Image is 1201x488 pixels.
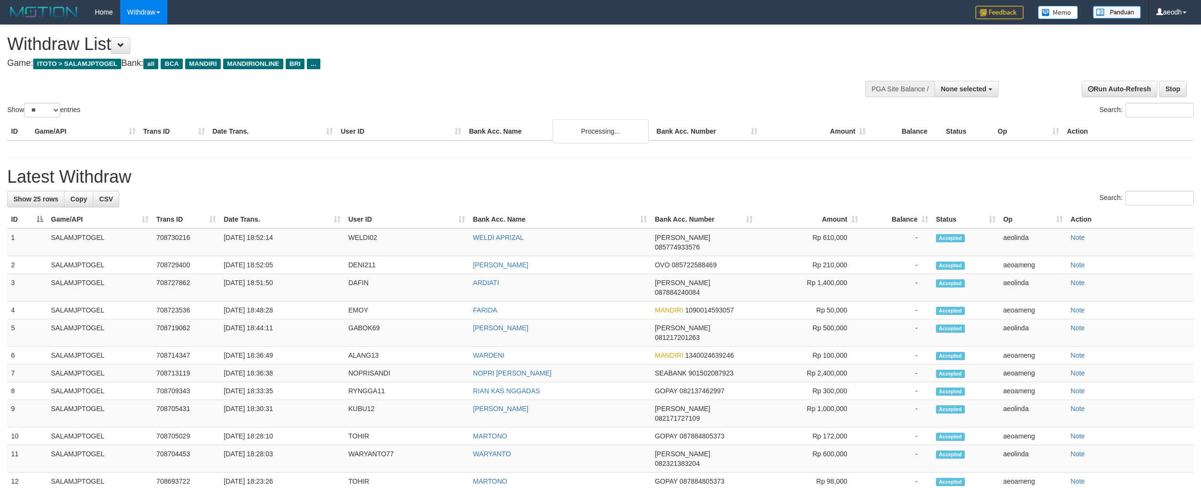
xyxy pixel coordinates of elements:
[655,288,699,296] span: Copy 087884240084 to clipboard
[936,234,965,242] span: Accepted
[1038,6,1078,19] img: Button%20Memo.svg
[7,228,47,256] td: 1
[685,306,734,314] span: Copy 1090014593057 to clipboard
[152,347,220,364] td: 708714347
[152,364,220,382] td: 708713119
[152,274,220,301] td: 708727862
[344,400,469,427] td: KUBU12
[152,427,220,445] td: 708705029
[220,364,344,382] td: [DATE] 18:36:38
[655,334,699,341] span: Copy 081217201263 to clipboard
[862,382,932,400] td: -
[47,400,152,427] td: SALAMJPTOGEL
[220,256,344,274] td: [DATE] 18:52:05
[932,211,999,228] th: Status: activate to sort column ascending
[1071,432,1085,440] a: Note
[655,306,683,314] span: MANDIRI
[862,445,932,473] td: -
[7,319,47,347] td: 5
[473,324,528,332] a: [PERSON_NAME]
[862,427,932,445] td: -
[999,211,1067,228] th: Op: activate to sort column ascending
[936,478,965,486] span: Accepted
[344,319,469,347] td: GABOK69
[7,211,47,228] th: ID: activate to sort column descending
[344,445,469,473] td: WARYANTO77
[1071,450,1085,458] a: Note
[936,388,965,396] span: Accepted
[473,234,524,241] a: WELDI APRIZAL
[152,301,220,319] td: 708723536
[862,228,932,256] td: -
[999,319,1067,347] td: aeolinda
[473,261,528,269] a: [PERSON_NAME]
[655,460,699,467] span: Copy 082321383204 to clipboard
[47,382,152,400] td: SALAMJPTOGEL
[935,81,999,97] button: None selected
[7,445,47,473] td: 11
[994,123,1063,140] th: Op
[999,364,1067,382] td: aeoameng
[655,450,710,458] span: [PERSON_NAME]
[1082,81,1157,97] a: Run Auto-Refresh
[655,387,677,395] span: GOPAY
[653,123,761,140] th: Bank Acc. Number
[24,103,60,117] select: Showentries
[47,347,152,364] td: SALAMJPTOGEL
[152,319,220,347] td: 708719062
[870,123,942,140] th: Balance
[47,256,152,274] td: SALAMJPTOGEL
[862,211,932,228] th: Balance: activate to sort column ascending
[757,382,862,400] td: Rp 300,000
[1071,405,1085,413] a: Note
[220,427,344,445] td: [DATE] 18:28:10
[344,427,469,445] td: TOHIR
[7,191,64,207] a: Show 25 rows
[1125,191,1194,205] input: Search:
[999,427,1067,445] td: aeoameng
[1093,6,1141,19] img: panduan.png
[47,364,152,382] td: SALAMJPTOGEL
[473,432,507,440] a: MARTONO
[936,325,965,333] span: Accepted
[473,351,505,359] a: WARDENI
[47,319,152,347] td: SALAMJPTOGEL
[761,123,870,140] th: Amount
[47,274,152,301] td: SALAMJPTOGEL
[655,279,710,287] span: [PERSON_NAME]
[1071,279,1085,287] a: Note
[7,103,80,117] label: Show entries
[473,450,511,458] a: WARYANTO
[1071,369,1085,377] a: Note
[999,274,1067,301] td: aeolinda
[655,432,677,440] span: GOPAY
[757,301,862,319] td: Rp 50,000
[936,279,965,288] span: Accepted
[47,427,152,445] td: SALAMJPTOGEL
[7,427,47,445] td: 10
[47,445,152,473] td: SALAMJPTOGEL
[220,319,344,347] td: [DATE] 18:44:11
[975,6,1024,19] img: Feedback.jpg
[473,369,551,377] a: NOPRI [PERSON_NAME]
[307,59,320,69] span: ...
[344,211,469,228] th: User ID: activate to sort column ascending
[1100,103,1194,117] label: Search:
[344,274,469,301] td: DAFIN
[7,400,47,427] td: 9
[1071,234,1085,241] a: Note
[473,387,540,395] a: RIAN KAS NGGADAS
[862,347,932,364] td: -
[680,432,724,440] span: Copy 087884805373 to clipboard
[655,414,699,422] span: Copy 082171727109 to clipboard
[1159,81,1187,97] a: Stop
[999,256,1067,274] td: aeoameng
[220,400,344,427] td: [DATE] 18:30:31
[862,256,932,274] td: -
[936,370,965,378] span: Accepted
[936,262,965,270] span: Accepted
[33,59,121,69] span: ITOTO > SALAMJPTOGEL
[7,301,47,319] td: 4
[757,445,862,473] td: Rp 600,000
[689,369,733,377] span: Copy 901502087923 to clipboard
